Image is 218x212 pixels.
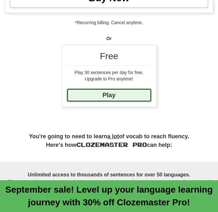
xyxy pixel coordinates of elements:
u: a lot [107,133,119,140]
a: September sale! Level up your language learning journey with 30% off Clozemaster Pro! [5,185,213,207]
div: Upgrade to Pro anytime! [67,76,152,82]
p: Play as much as you want, whenever you want, in any language you want, in the web and mobile app. [5,171,213,196]
strong: Unlimited access to thousands of sentences for over 50 languages. [28,172,190,177]
h2: You're going to need to learn of vocab to reach fluency. Here's how can help: [5,133,213,149]
a: Play [67,88,152,102]
strong: Or [106,36,111,41]
div: Free [67,50,152,66]
div: Play 30 sentences per day for free. [67,69,152,76]
span: Clozemaster Pro [76,141,147,148]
